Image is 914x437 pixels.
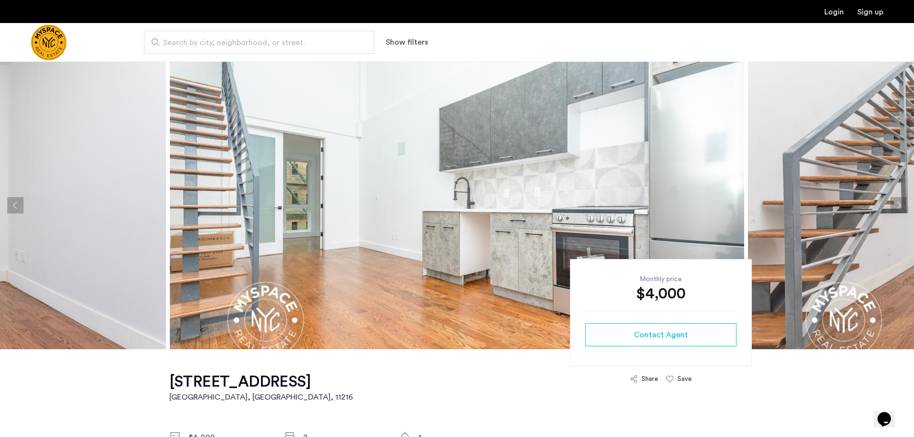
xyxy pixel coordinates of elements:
a: Login [824,8,844,16]
a: [STREET_ADDRESS][GEOGRAPHIC_DATA], [GEOGRAPHIC_DATA], 11216 [169,372,353,403]
button: button [585,323,736,346]
a: Registration [857,8,883,16]
a: Cazamio Logo [31,24,67,60]
img: apartment [170,61,744,349]
button: Previous apartment [7,197,24,213]
div: Save [677,374,692,384]
input: Apartment Search [144,31,374,54]
div: Monthly price [585,274,736,284]
span: Search by city, neighborhood, or street. [163,37,347,48]
h2: [GEOGRAPHIC_DATA], [GEOGRAPHIC_DATA] , 11216 [169,391,353,403]
div: Share [641,374,658,384]
div: $4,000 [585,284,736,303]
span: Contact Agent [634,329,688,341]
img: logo [31,24,67,60]
button: Show or hide filters [386,36,428,48]
iframe: chat widget [874,399,904,427]
button: Next apartment [890,197,907,213]
h1: [STREET_ADDRESS] [169,372,353,391]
